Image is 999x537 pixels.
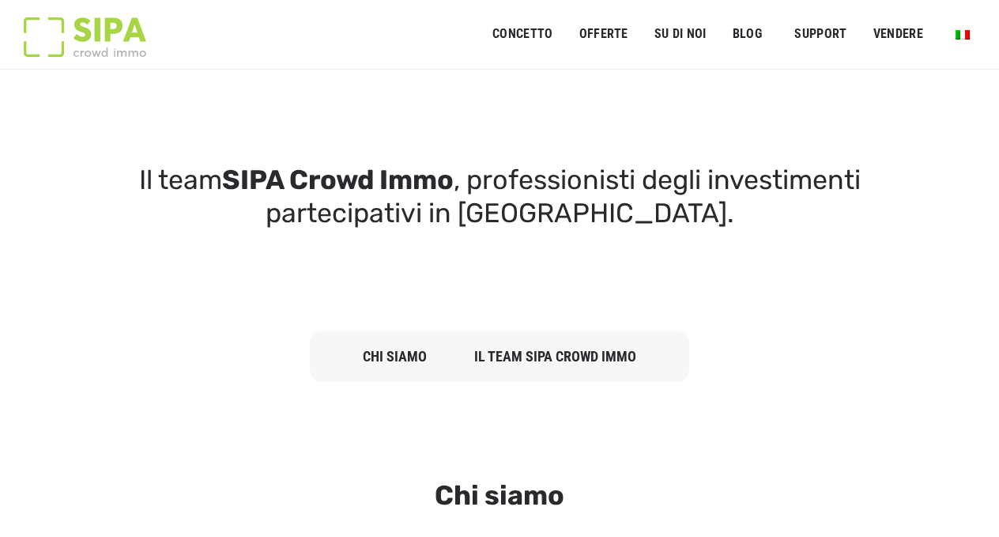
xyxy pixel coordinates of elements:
[956,30,970,40] img: Italiano
[24,17,146,57] img: Logo
[722,17,773,52] a: Blog
[435,479,564,512] strong: Chi siamo
[784,17,857,52] a: SUPPORT
[568,17,638,52] a: offerte
[222,164,454,196] strong: SIPA Crowd Immo
[474,348,636,365] a: Il team SIPA Crowd Immo
[945,19,980,49] a: Passa a
[482,17,564,52] a: CONCETTO
[49,164,950,230] h1: Il team , professionisti degli investimenti partecipativi in [GEOGRAPHIC_DATA].
[492,14,975,54] nav: Menu principale
[644,17,717,52] a: SU DI NOI
[863,17,933,52] a: VENDERE
[363,348,427,365] a: Chi siamo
